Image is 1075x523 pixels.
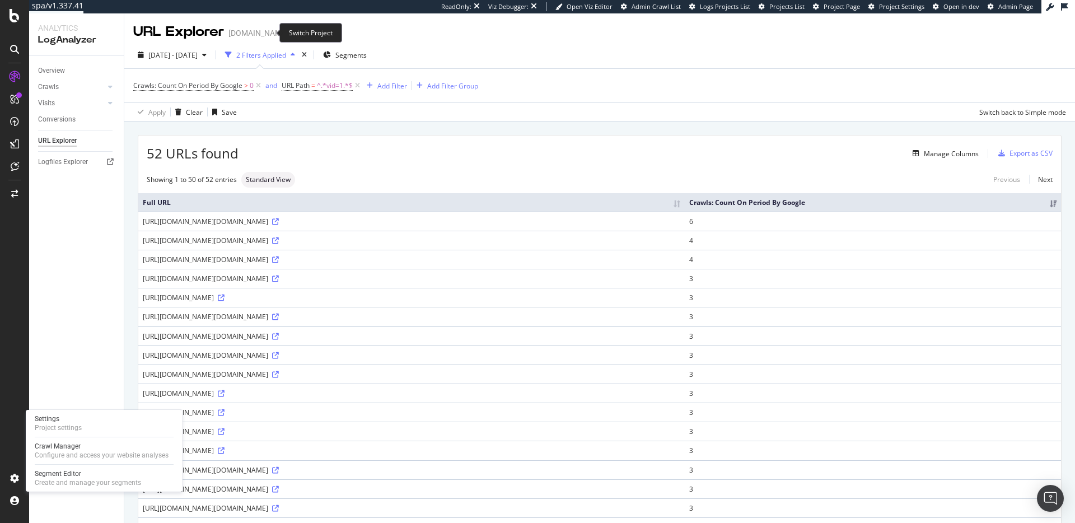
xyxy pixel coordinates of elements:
td: 3 [685,269,1061,288]
button: Save [208,103,237,121]
div: Project settings [35,423,82,432]
div: Viz Debugger: [488,2,529,11]
span: 0 [250,78,254,94]
span: > [244,81,248,90]
button: Segments [319,46,371,64]
div: Crawls [38,81,59,93]
div: [URL][DOMAIN_NAME][DOMAIN_NAME] [143,370,680,379]
button: Export as CSV [994,144,1053,162]
div: Switch Project [279,23,342,43]
span: Projects List [769,2,805,11]
td: 3 [685,441,1061,460]
div: [URL][DOMAIN_NAME][DOMAIN_NAME] [143,503,680,513]
button: Add Filter Group [412,79,478,92]
div: 2 Filters Applied [236,50,286,60]
button: Add Filter [362,79,407,92]
div: Configure and access your website analyses [35,451,169,460]
div: [URL][DOMAIN_NAME][DOMAIN_NAME] [143,217,680,226]
div: LogAnalyzer [38,34,115,46]
div: [URL][DOMAIN_NAME] [143,389,680,398]
button: Manage Columns [908,147,979,160]
div: Clear [186,108,203,117]
div: Visits [38,97,55,109]
th: Full URL: activate to sort column ascending [138,193,685,212]
div: [URL][DOMAIN_NAME] [143,427,680,436]
a: URL Explorer [38,135,116,147]
div: Switch back to Simple mode [979,108,1066,117]
div: Create and manage your segments [35,478,141,487]
div: Open Intercom Messenger [1037,485,1064,512]
div: [URL][DOMAIN_NAME][DOMAIN_NAME] [143,274,680,283]
div: Logfiles Explorer [38,156,88,168]
div: ReadOnly: [441,2,471,11]
div: Showing 1 to 50 of 52 entries [147,175,237,184]
a: Logs Projects List [689,2,750,11]
div: and [265,81,277,90]
div: Apply [148,108,166,117]
a: Crawls [38,81,105,93]
span: Open Viz Editor [567,2,613,11]
div: Crawl Manager [35,442,169,451]
div: Conversions [38,114,76,125]
span: Project Settings [879,2,924,11]
a: Admin Crawl List [621,2,681,11]
td: 3 [685,403,1061,422]
div: [URL][DOMAIN_NAME][DOMAIN_NAME] [143,236,680,245]
div: Export as CSV [1009,148,1053,158]
span: [DATE] - [DATE] [148,50,198,60]
span: Project Page [824,2,860,11]
div: Save [222,108,237,117]
td: 3 [685,384,1061,403]
div: neutral label [241,172,295,188]
div: Add Filter Group [427,81,478,91]
button: Apply [133,103,166,121]
th: Crawls: Count On Period By Google: activate to sort column ascending [685,193,1061,212]
td: 3 [685,345,1061,365]
span: Standard View [246,176,291,183]
div: [URL][DOMAIN_NAME][DOMAIN_NAME] [143,255,680,264]
button: Switch back to Simple mode [975,103,1066,121]
button: [DATE] - [DATE] [133,46,211,64]
div: [URL][DOMAIN_NAME][DOMAIN_NAME] [143,331,680,341]
a: Admin Page [988,2,1033,11]
span: Admin Page [998,2,1033,11]
div: Analytics [38,22,115,34]
div: times [300,49,309,60]
a: Conversions [38,114,116,125]
a: SettingsProject settings [30,413,178,433]
div: Settings [35,414,82,423]
div: [URL][DOMAIN_NAME] [143,408,680,417]
td: 3 [685,422,1061,441]
span: ^.*vid=1.*$ [317,78,353,94]
span: Segments [335,50,367,60]
a: Visits [38,97,105,109]
a: Open Viz Editor [555,2,613,11]
td: 4 [685,231,1061,250]
td: 3 [685,288,1061,307]
a: Open in dev [933,2,979,11]
span: Logs Projects List [700,2,750,11]
span: Admin Crawl List [632,2,681,11]
div: [URL][DOMAIN_NAME][DOMAIN_NAME] [143,484,680,494]
a: Project Page [813,2,860,11]
a: Segment EditorCreate and manage your segments [30,468,178,488]
button: Clear [171,103,203,121]
div: URL Explorer [38,135,77,147]
div: [DOMAIN_NAME] [228,27,288,39]
div: [URL][DOMAIN_NAME][DOMAIN_NAME] [143,465,680,475]
td: 3 [685,479,1061,498]
a: Project Settings [868,2,924,11]
button: 2 Filters Applied [221,46,300,64]
div: Overview [38,65,65,77]
a: Crawl ManagerConfigure and access your website analyses [30,441,178,461]
span: = [311,81,315,90]
div: Segment Editor [35,469,141,478]
td: 3 [685,498,1061,517]
div: Manage Columns [924,149,979,158]
div: [URL][DOMAIN_NAME][DOMAIN_NAME] [143,351,680,360]
td: 6 [685,212,1061,231]
button: and [265,80,277,91]
td: 3 [685,460,1061,479]
td: 3 [685,365,1061,384]
td: 3 [685,307,1061,326]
